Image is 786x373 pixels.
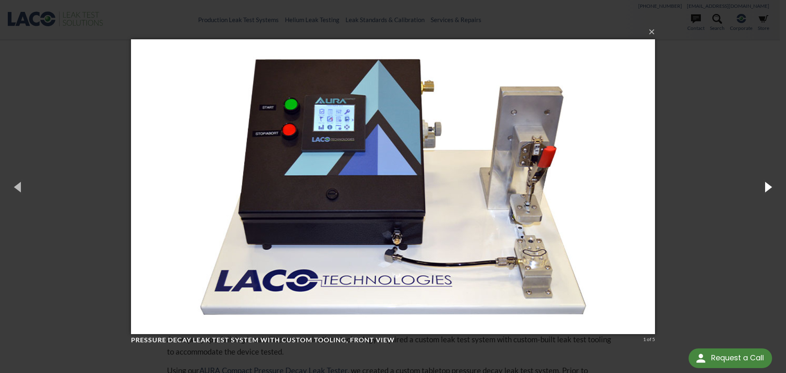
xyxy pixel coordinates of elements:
[689,348,772,368] div: Request a Call
[711,348,764,367] div: Request a Call
[133,23,657,41] button: ×
[131,23,655,350] img: Pressure Decay Leak Test System with custom tooling, front view
[694,352,707,365] img: round button
[749,164,786,209] button: Next (Right arrow key)
[131,336,640,344] h4: Pressure Decay Leak Test System with custom tooling, front view
[643,336,655,343] div: 1 of 5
